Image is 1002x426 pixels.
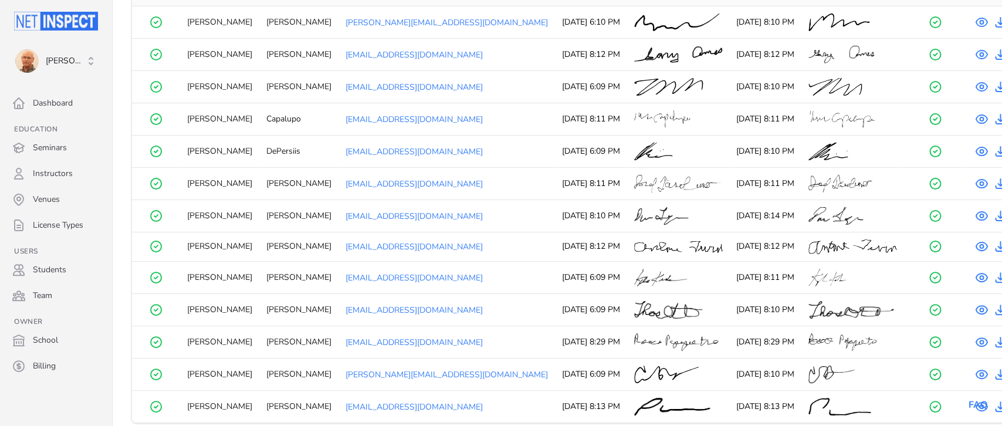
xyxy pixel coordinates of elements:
div: [PERSON_NAME] [187,210,252,222]
a: FAQ [969,398,988,411]
td: [DATE] 8:10 PM [555,200,627,232]
a: Dashboard [7,92,105,115]
a: Venues [7,188,105,211]
img: Sign In Signature [634,78,703,96]
td: [DATE] 6:09 PM [555,358,627,390]
img: Sign Out Signature [808,46,875,63]
div: [PERSON_NAME] [187,241,252,252]
img: Sign Out Signature [808,78,862,96]
div: [PERSON_NAME] [187,113,252,125]
img: Sign Out Signature [808,333,878,351]
a: Billing [7,354,105,378]
img: Sign In Signature [634,143,672,160]
h3: Education [7,124,105,134]
td: [DATE] 8:10 PM [729,6,801,39]
img: Sign In Signature [634,175,720,192]
div: [PERSON_NAME] [266,81,331,93]
img: Sign Out Signature [808,13,870,31]
div: [PERSON_NAME] [187,146,252,157]
img: Sign Out Signature [808,110,874,128]
div: [PERSON_NAME] [266,16,331,28]
a: [EMAIL_ADDRESS][DOMAIN_NAME] [346,82,483,93]
img: Sign Out Signature [808,366,854,383]
td: [DATE] 8:11 PM [555,103,627,136]
a: [PERSON_NAME][EMAIL_ADDRESS][DOMAIN_NAME] [346,369,548,380]
td: [DATE] 8:11 PM [555,168,627,200]
img: Sign In Signature [634,110,690,128]
td: [DATE] 8:14 PM [729,200,801,232]
div: [PERSON_NAME] [187,401,252,413]
img: Sign Out Signature [808,269,845,286]
img: Sign In Signature [634,398,710,415]
div: [PERSON_NAME] [187,336,252,348]
div: [PERSON_NAME] [187,81,252,93]
img: Sign Out Signature [808,301,893,319]
td: [DATE] 6:10 PM [555,6,627,39]
td: [DATE] 6:09 PM [555,136,627,168]
img: Sign In Signature [634,366,699,383]
a: [EMAIL_ADDRESS][DOMAIN_NAME] [346,337,483,348]
td: [DATE] 6:09 PM [555,71,627,103]
td: [DATE] 8:13 PM [555,390,627,422]
a: Seminars [7,136,105,160]
div: [PERSON_NAME] [187,16,252,28]
img: Sign In Signature [634,241,722,253]
td: [DATE] 8:13 PM [729,390,801,422]
td: [DATE] 8:12 PM [555,39,627,71]
img: Netinspect [14,12,98,31]
img: Sign Out Signature [808,207,863,225]
img: Sign Out Signature [808,143,848,160]
div: [PERSON_NAME] [266,304,331,316]
a: [EMAIL_ADDRESS][DOMAIN_NAME] [346,146,483,157]
img: Sign Out Signature [808,239,896,254]
a: [EMAIL_ADDRESS][DOMAIN_NAME] [346,178,483,190]
a: [EMAIL_ADDRESS][DOMAIN_NAME] [346,241,483,252]
a: Team [7,284,105,307]
a: [EMAIL_ADDRESS][DOMAIN_NAME] [346,211,483,222]
div: [PERSON_NAME] [187,49,252,60]
td: [DATE] 8:10 PM [729,136,801,168]
div: [PERSON_NAME] [266,336,331,348]
a: License Types [7,214,105,237]
div: [PERSON_NAME] [187,304,252,316]
div: [PERSON_NAME] [266,272,331,283]
div: [PERSON_NAME] [266,210,331,222]
a: School [7,329,105,352]
td: [DATE] 8:11 PM [729,168,801,200]
td: [DATE] 8:12 PM [729,39,801,71]
td: [DATE] 8:11 PM [729,261,801,293]
h3: Owner [7,317,105,326]
h3: Users [7,246,105,256]
a: [EMAIL_ADDRESS][DOMAIN_NAME] [346,305,483,316]
a: [PERSON_NAME][EMAIL_ADDRESS][DOMAIN_NAME] [346,17,548,28]
div: [PERSON_NAME] [266,178,331,190]
img: Sign Out Signature [808,398,871,415]
div: Capalupo [266,113,331,125]
span: [PERSON_NAME] [46,55,85,67]
img: Tom Sherman [15,49,39,73]
a: [EMAIL_ADDRESS][DOMAIN_NAME] [346,114,483,125]
td: [DATE] 8:29 PM [729,326,801,358]
td: [DATE] 8:11 PM [729,103,801,136]
td: [DATE] 8:10 PM [729,358,801,390]
div: [PERSON_NAME] [266,49,331,60]
a: Instructors [7,162,105,185]
img: Sign In Signature [634,333,718,351]
td: [DATE] 8:12 PM [729,232,801,262]
a: [EMAIL_ADDRESS][DOMAIN_NAME] [346,401,483,413]
td: [DATE] 8:10 PM [729,293,801,326]
td: [DATE] 8:10 PM [729,71,801,103]
a: [EMAIL_ADDRESS][DOMAIN_NAME] [346,272,483,283]
div: [PERSON_NAME] [187,368,252,380]
a: Students [7,258,105,282]
td: [DATE] 6:09 PM [555,261,627,293]
img: Sign In Signature [634,207,689,225]
button: Tom Sherman [PERSON_NAME] [7,45,105,77]
td: [DATE] 6:09 PM [555,293,627,326]
img: Sign In Signature [634,13,720,31]
img: Sign In Signature [634,301,702,319]
img: Sign In Signature [634,269,687,286]
div: DePersiis [266,146,331,157]
td: [DATE] 8:29 PM [555,326,627,358]
div: [PERSON_NAME] [187,272,252,283]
